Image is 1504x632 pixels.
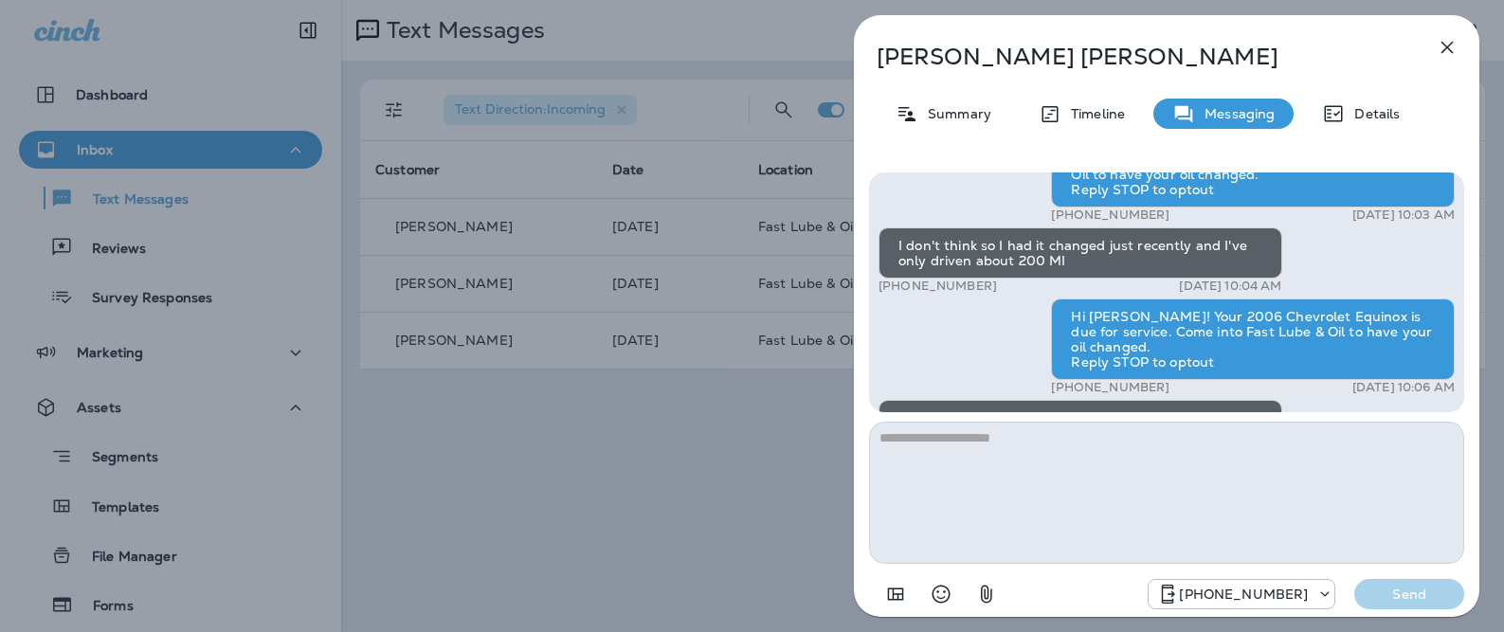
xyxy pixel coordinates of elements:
[1352,208,1455,223] p: [DATE] 10:03 AM
[1051,208,1169,223] p: [PHONE_NUMBER]
[1149,583,1334,605] div: +1 (971) 459-0595
[879,227,1282,279] div: I don't think so I had it changed just recently and I've only driven about 200 MI
[1195,106,1275,121] p: Messaging
[1051,380,1169,395] p: [PHONE_NUMBER]
[879,279,997,294] p: [PHONE_NUMBER]
[922,575,960,613] button: Select an emoji
[1179,587,1308,602] p: [PHONE_NUMBER]
[1352,380,1455,395] p: [DATE] 10:06 AM
[1061,106,1125,121] p: Timeline
[879,400,1282,451] div: I've only put a few hundred miles on my car. I don't drive much
[918,106,991,121] p: Summary
[1345,106,1400,121] p: Details
[877,44,1394,70] p: [PERSON_NAME] [PERSON_NAME]
[877,575,915,613] button: Add in a premade template
[1051,298,1455,380] div: Hi [PERSON_NAME]! Your 2006 Chevrolet Equinox is due for service. Come into Fast Lube & Oil to ha...
[1179,279,1281,294] p: [DATE] 10:04 AM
